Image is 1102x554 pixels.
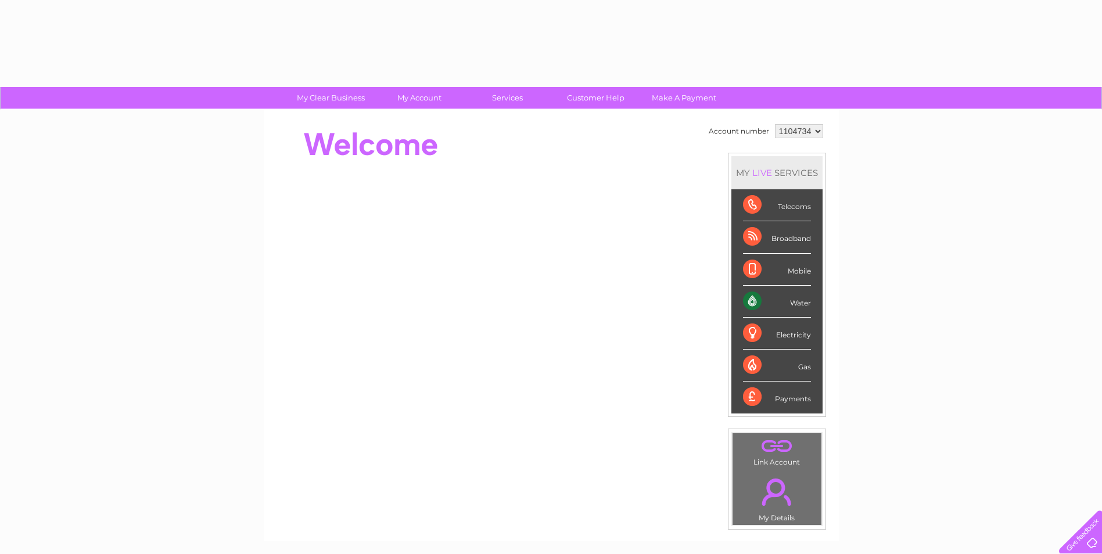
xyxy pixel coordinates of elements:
div: Broadband [743,221,811,253]
td: Account number [706,121,772,141]
div: LIVE [750,167,774,178]
td: Link Account [732,433,822,469]
a: My Account [371,87,467,109]
div: Mobile [743,254,811,286]
td: My Details [732,469,822,526]
div: Water [743,286,811,318]
a: . [735,436,819,456]
div: Gas [743,350,811,382]
div: Telecoms [743,189,811,221]
a: Services [460,87,555,109]
div: MY SERVICES [731,156,823,189]
a: Customer Help [548,87,644,109]
div: Payments [743,382,811,413]
a: Make A Payment [636,87,732,109]
div: Electricity [743,318,811,350]
a: My Clear Business [283,87,379,109]
a: . [735,472,819,512]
